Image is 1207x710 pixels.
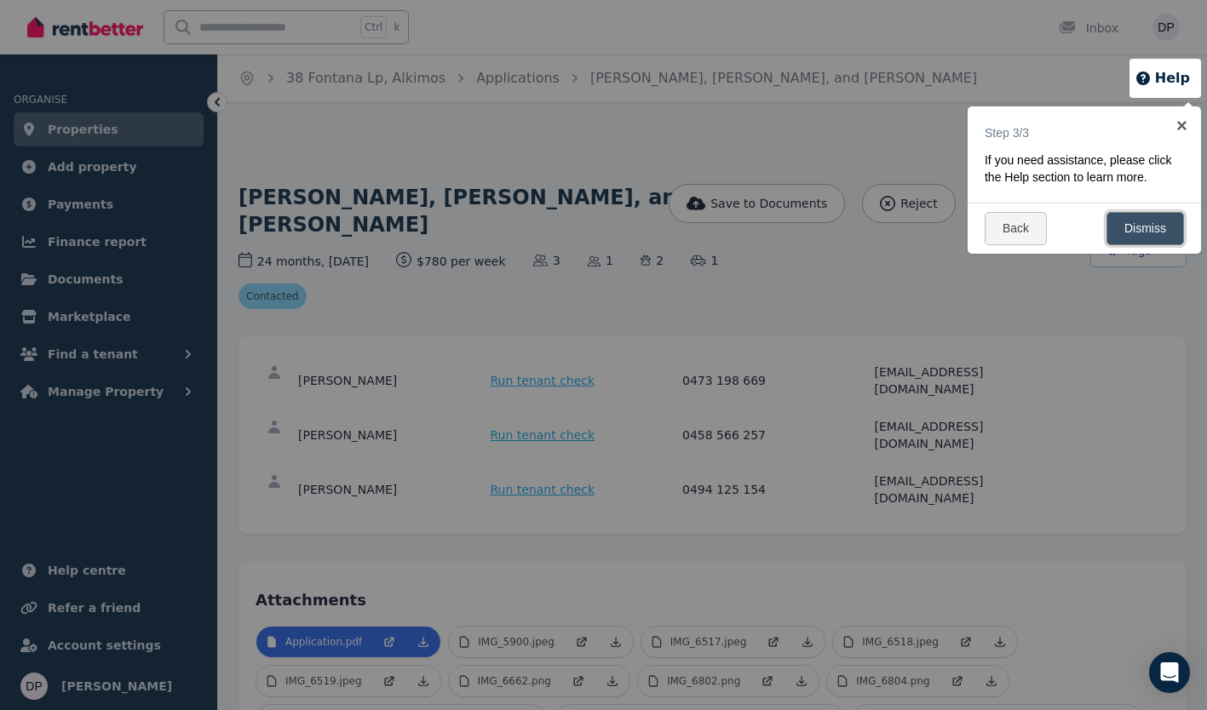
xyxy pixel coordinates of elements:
p: If you need assistance, please click the Help section to learn more. [985,152,1174,186]
a: × [1163,106,1201,145]
button: Help [1135,68,1190,89]
div: Open Intercom Messenger [1149,652,1190,693]
a: Back [985,212,1047,245]
a: Dismiss [1106,212,1184,245]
